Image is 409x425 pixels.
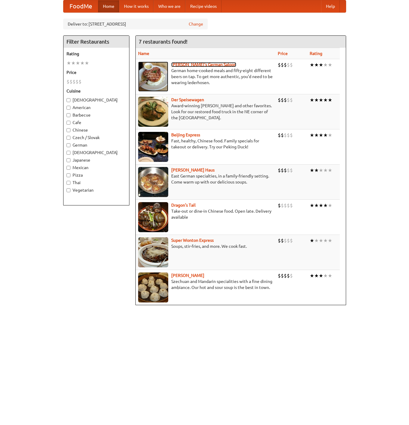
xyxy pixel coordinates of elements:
label: Thai [67,180,126,186]
li: ★ [85,60,89,66]
li: ★ [323,132,328,138]
li: ★ [328,132,332,138]
input: Japanese [67,158,70,162]
li: $ [281,167,284,174]
li: ★ [310,237,314,244]
li: $ [284,132,287,138]
li: $ [284,62,287,68]
li: $ [284,97,287,103]
li: ★ [323,62,328,68]
li: ★ [323,167,328,174]
label: Czech / Slovak [67,135,126,141]
img: shandong.jpg [138,272,168,302]
li: ★ [310,132,314,138]
label: Cafe [67,120,126,126]
li: $ [290,202,293,209]
li: $ [281,62,284,68]
a: Help [321,0,340,12]
li: ★ [310,167,314,174]
li: $ [278,97,281,103]
b: Der Speisewagen [171,97,204,102]
li: $ [278,167,281,174]
li: $ [284,202,287,209]
li: $ [278,237,281,244]
li: ★ [314,237,319,244]
li: ★ [323,97,328,103]
li: $ [278,132,281,138]
input: [DEMOGRAPHIC_DATA] [67,151,70,155]
p: East German specialties, in a family-friendly setting. Come warm up with our delicious soups. [138,173,273,185]
li: $ [281,97,284,103]
li: ★ [310,62,314,68]
li: ★ [319,237,323,244]
li: $ [70,78,73,85]
img: speisewagen.jpg [138,97,168,127]
li: ★ [328,62,332,68]
label: German [67,142,126,148]
a: Super Wonton Express [171,238,214,243]
ng-pluralize: 7 restaurants found! [139,39,187,44]
a: Beijing Express [171,132,200,137]
li: $ [284,237,287,244]
li: $ [287,132,290,138]
li: $ [284,167,287,174]
li: ★ [319,97,323,103]
label: Japanese [67,157,126,163]
div: Deliver to: [STREET_ADDRESS] [63,19,208,29]
img: dragon.jpg [138,202,168,232]
input: Thai [67,181,70,185]
li: $ [79,78,82,85]
li: ★ [314,202,319,209]
li: ★ [314,132,319,138]
input: Cafe [67,121,70,125]
p: Award-winning [PERSON_NAME] and other favorites. Look for our restored food truck in the NE corne... [138,103,273,121]
a: How it works [119,0,153,12]
a: Rating [310,51,322,56]
img: superwonton.jpg [138,237,168,267]
a: Dragon's Tail [171,203,196,208]
li: $ [290,167,293,174]
li: ★ [323,237,328,244]
label: Vegetarian [67,187,126,193]
a: Recipe videos [185,0,222,12]
li: $ [290,132,293,138]
li: ★ [319,167,323,174]
li: $ [281,202,284,209]
label: [DEMOGRAPHIC_DATA] [67,97,126,103]
li: ★ [328,202,332,209]
li: ★ [319,62,323,68]
input: Czech / Slovak [67,136,70,140]
li: ★ [323,202,328,209]
li: $ [287,167,290,174]
li: $ [287,97,290,103]
h5: Rating [67,51,126,57]
li: ★ [314,272,319,279]
input: Pizza [67,173,70,177]
input: Chinese [67,128,70,132]
li: ★ [80,60,85,66]
li: $ [287,62,290,68]
li: $ [290,272,293,279]
li: ★ [310,272,314,279]
h4: Filter Restaurants [64,36,129,48]
li: ★ [319,132,323,138]
input: Mexican [67,166,70,170]
li: ★ [328,97,332,103]
li: $ [73,78,76,85]
input: Barbecue [67,113,70,117]
a: Home [98,0,119,12]
label: Barbecue [67,112,126,118]
p: Take-out or dine-in Chinese food. Open late. Delivery available [138,208,273,220]
b: [PERSON_NAME] [171,273,204,278]
li: $ [281,132,284,138]
label: Chinese [67,127,126,133]
li: ★ [328,237,332,244]
label: Mexican [67,165,126,171]
li: ★ [323,272,328,279]
li: ★ [71,60,76,66]
li: $ [278,62,281,68]
p: Fast, healthy, Chinese food. Family specials for takeout or delivery. Try our Peking Duck! [138,138,273,150]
